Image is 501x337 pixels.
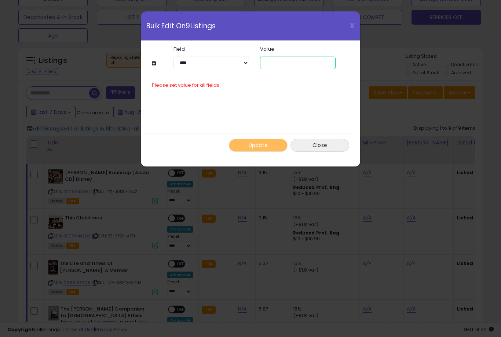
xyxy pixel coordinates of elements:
[350,21,355,31] span: X
[255,47,341,51] label: Value
[168,47,255,51] label: Field
[152,82,219,89] span: Please set value for all fields
[146,22,216,29] span: Bulk Edit On 9 Listings
[249,141,268,149] span: Update
[290,139,349,152] button: Close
